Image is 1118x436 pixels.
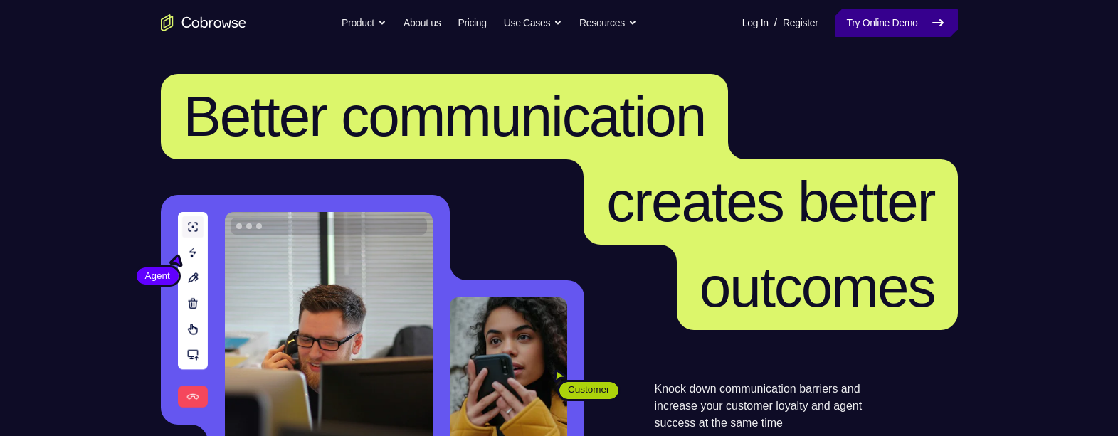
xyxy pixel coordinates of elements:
span: creates better [606,170,934,233]
p: Knock down communication barriers and increase your customer loyalty and agent success at the sam... [655,381,887,432]
a: Log In [742,9,769,37]
a: Register [783,9,818,37]
button: Use Cases [504,9,562,37]
span: Better communication [184,85,706,148]
a: Pricing [458,9,486,37]
span: / [774,14,777,31]
button: Product [342,9,386,37]
a: About us [404,9,441,37]
a: Try Online Demo [835,9,957,37]
a: Go to the home page [161,14,246,31]
button: Resources [579,9,637,37]
span: outcomes [700,255,935,319]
